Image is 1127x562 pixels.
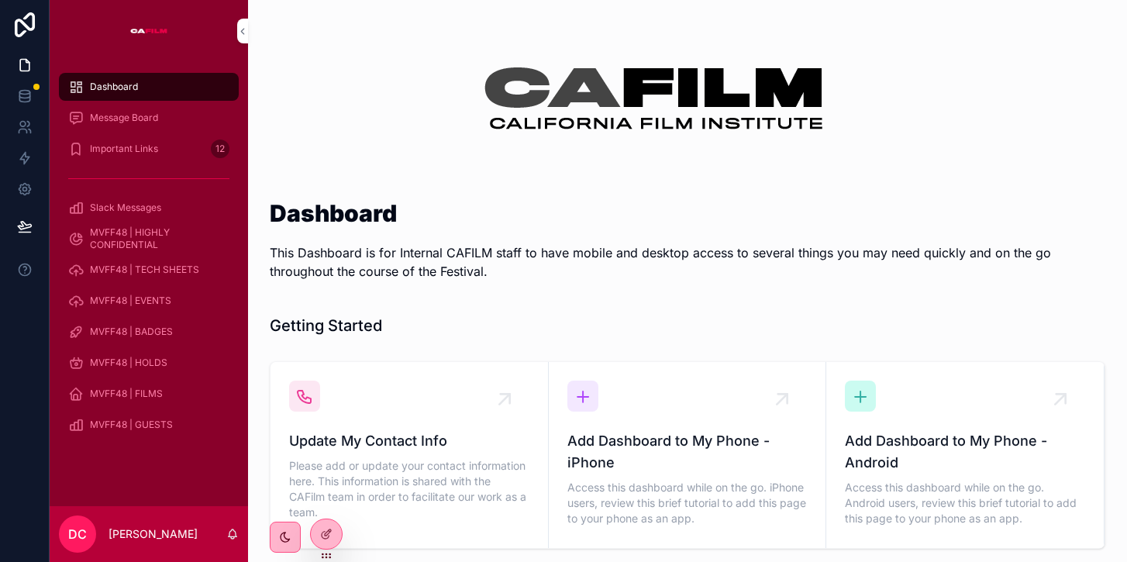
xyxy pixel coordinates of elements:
[90,143,158,155] span: Important Links
[211,140,229,158] div: 12
[68,525,87,543] span: DC
[90,295,171,307] span: MVFF48 | EVENTS
[270,315,382,336] h1: Getting Started
[90,81,138,93] span: Dashboard
[90,357,167,369] span: MVFF48 | HOLDS
[59,318,239,346] a: MVFF48 | BADGES
[845,480,1085,526] span: Access this dashboard while on the go. Android users, review this brief tutorial to add this page...
[484,37,891,158] img: 32001-CAFilm-Logo.webp
[59,135,239,163] a: Important Links12
[59,104,239,132] a: Message Board
[59,194,239,222] a: Slack Messages
[826,362,1105,548] a: Add Dashboard to My Phone - AndroidAccess this dashboard while on the go. Android users, review t...
[90,326,173,338] span: MVFF48 | BADGES
[90,419,173,431] span: MVFF48 | GUESTS
[289,458,529,520] span: Please add or update your contact information here. This information is shared with the CAFilm te...
[90,202,161,214] span: Slack Messages
[271,362,549,548] a: Update My Contact InfoPlease add or update your contact information here. This information is sha...
[289,430,529,452] span: Update My Contact Info
[90,388,163,400] span: MVFF48 | FILMS
[567,480,808,526] span: Access this dashboard while on the go. iPhone users, review this brief tutorial to add this page ...
[90,264,199,276] span: MVFF48 | TECH SHEETS
[270,243,1105,281] p: This Dashboard is for Internal CAFILM staff to have mobile and desktop access to several things y...
[845,430,1085,474] span: Add Dashboard to My Phone - Android
[567,430,808,474] span: Add Dashboard to My Phone - iPhone
[59,380,239,408] a: MVFF48 | FILMS
[59,73,239,101] a: Dashboard
[109,526,198,542] p: [PERSON_NAME]
[130,19,167,43] img: App logo
[50,62,248,459] div: scrollable content
[59,411,239,439] a: MVFF48 | GUESTS
[90,112,158,124] span: Message Board
[59,287,239,315] a: MVFF48 | EVENTS
[59,349,239,377] a: MVFF48 | HOLDS
[549,362,827,548] a: Add Dashboard to My Phone - iPhoneAccess this dashboard while on the go. iPhone users, review thi...
[59,256,239,284] a: MVFF48 | TECH SHEETS
[59,225,239,253] a: MVFF48 | HIGHLY CONFIDENTIAL
[90,226,223,251] span: MVFF48 | HIGHLY CONFIDENTIAL
[270,202,1105,225] h1: Dashboard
